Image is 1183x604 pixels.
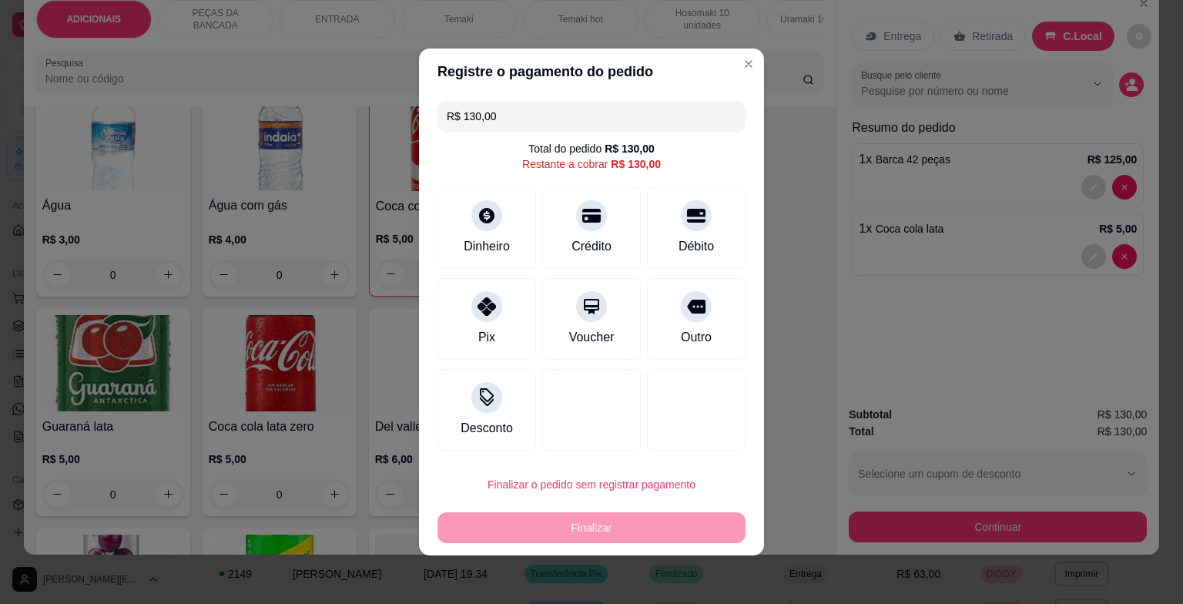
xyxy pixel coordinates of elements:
button: Close [736,52,761,76]
div: Dinheiro [464,237,510,256]
header: Registre o pagamento do pedido [419,49,764,95]
div: Pix [478,328,495,347]
div: Total do pedido [528,141,655,156]
div: Voucher [569,328,615,347]
div: Crédito [571,237,612,256]
button: Finalizar o pedido sem registrar pagamento [437,469,746,500]
div: Outro [681,328,712,347]
div: Desconto [461,419,513,438]
div: R$ 130,00 [611,156,661,172]
input: Ex.: hambúrguer de cordeiro [447,101,736,132]
div: Débito [679,237,714,256]
div: R$ 130,00 [605,141,655,156]
div: Restante a cobrar [522,156,661,172]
